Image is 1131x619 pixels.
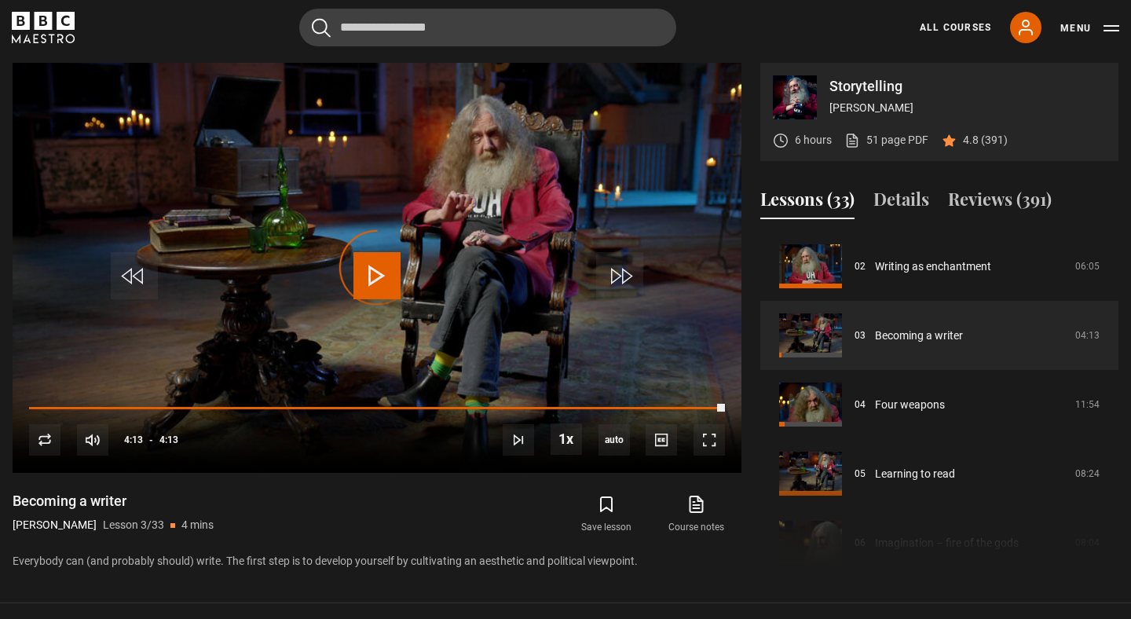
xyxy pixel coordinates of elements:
a: Becoming a writer [875,328,963,344]
a: Writing as enchantment [875,258,991,275]
button: Reviews (391) [948,186,1052,219]
a: All Courses [920,20,991,35]
p: [PERSON_NAME] [13,517,97,533]
button: Next Lesson [503,424,534,456]
p: Everybody can (and probably should) write. The first step is to develop yourself by cultivating a... [13,553,741,570]
button: Playback Rate [551,423,582,455]
div: Current quality: 1080p [598,424,630,456]
button: Lessons (33) [760,186,855,219]
p: Lesson 3/33 [103,517,164,533]
button: Replay [29,424,60,456]
button: Toggle navigation [1060,20,1119,36]
video-js: Video Player [13,63,741,473]
p: Storytelling [829,79,1106,93]
p: 6 hours [795,132,832,148]
p: 4.8 (391) [963,132,1008,148]
input: Search [299,9,676,46]
span: - [149,434,153,445]
div: Progress Bar [29,407,725,410]
span: auto [598,424,630,456]
a: 51 page PDF [844,132,928,148]
button: Captions [646,424,677,456]
a: Learning to read [875,466,955,482]
svg: BBC Maestro [12,12,75,43]
button: Submit the search query [312,18,331,38]
button: Details [873,186,929,219]
button: Save lesson [562,492,651,537]
p: 4 mins [181,517,214,533]
span: 4:13 [124,426,143,454]
button: Fullscreen [694,424,725,456]
button: Mute [77,424,108,456]
a: Course notes [652,492,741,537]
h1: Becoming a writer [13,492,214,511]
a: Four weapons [875,397,945,413]
span: 4:13 [159,426,178,454]
p: [PERSON_NAME] [829,100,1106,116]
